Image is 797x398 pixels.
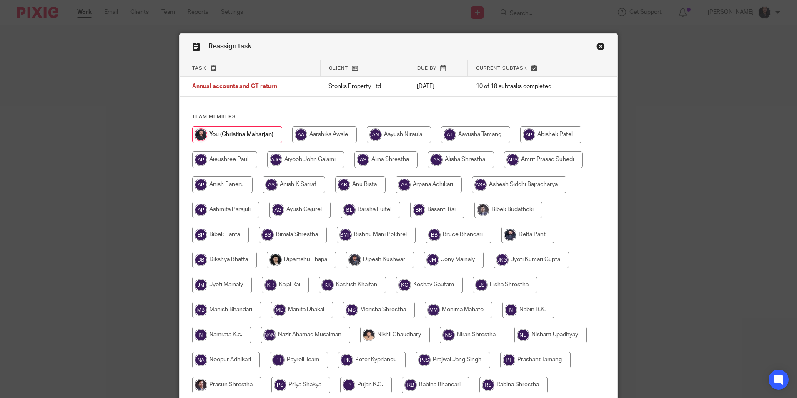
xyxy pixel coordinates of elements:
[208,43,251,50] span: Reassign task
[192,66,206,71] span: Task
[329,66,348,71] span: Client
[192,84,277,90] span: Annual accounts and CT return
[417,82,459,91] p: [DATE]
[468,77,585,97] td: 10 of 18 subtasks completed
[476,66,527,71] span: Current subtask
[328,82,400,91] p: Stonks Property Ltd
[596,42,605,53] a: Close this dialog window
[417,66,436,71] span: Due by
[192,113,605,120] h4: Team members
